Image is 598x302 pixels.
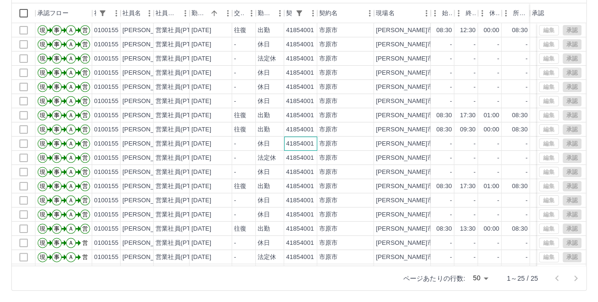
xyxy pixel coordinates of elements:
div: - [450,210,452,219]
div: 0100155 [94,54,119,63]
div: 契約名 [317,3,374,23]
div: [PERSON_NAME] [122,83,174,92]
div: 01:00 [484,182,499,191]
div: [DATE] [191,125,211,134]
div: - [474,83,476,92]
div: 営業社員(PT契約) [156,182,205,191]
text: 営 [82,197,88,204]
text: 事 [54,112,60,119]
text: 営 [82,84,88,90]
div: 社員番号 [92,3,121,23]
text: 現 [40,84,45,90]
div: - [234,196,236,205]
button: メニュー [221,6,235,20]
div: 41854001 [286,40,314,49]
div: 市原市 [319,26,338,35]
div: 社員区分 [154,3,190,23]
text: Ａ [68,69,74,76]
div: 41854001 [286,182,314,191]
div: - [474,54,476,63]
div: - [497,69,499,78]
div: 市原市 [319,154,338,163]
div: 交通費 [232,3,256,23]
div: 承認フロー [35,3,92,23]
div: - [526,139,528,148]
div: - [526,97,528,106]
div: 01:00 [484,111,499,120]
div: 営業社員(PT契約) [156,54,205,63]
div: [PERSON_NAME]市役所内 おやこでスペース [376,69,508,78]
div: 00:00 [484,26,499,35]
div: 08:30 [436,125,452,134]
div: 0100155 [94,239,119,248]
div: [PERSON_NAME]市役所内 おやこでスペース [376,83,508,92]
div: 17:30 [460,182,476,191]
div: 休日 [258,83,270,92]
div: 出勤 [258,125,270,134]
button: メニュー [244,6,259,20]
div: [PERSON_NAME] [122,168,174,177]
div: 現場名 [374,3,431,23]
div: 営業社員(PT契約) [156,168,205,177]
text: 現 [40,169,45,175]
div: [PERSON_NAME] [122,40,174,49]
div: 往復 [234,111,246,120]
text: 事 [54,84,60,90]
text: Ａ [68,55,74,62]
div: - [474,40,476,49]
div: 交通費 [234,3,244,23]
div: - [474,154,476,163]
div: - [450,154,452,163]
div: 社員名 [122,3,141,23]
div: 市原市 [319,125,338,134]
div: 0100155 [94,26,119,35]
div: [PERSON_NAME]市役所内 おやこでスペース [376,154,508,163]
div: [DATE] [191,154,211,163]
text: Ａ [68,84,74,90]
div: - [526,40,528,49]
div: [PERSON_NAME] [122,182,174,191]
div: 勤務日 [191,3,208,23]
div: 終業 [454,3,478,23]
div: 41854001 [286,168,314,177]
button: メニュー [273,6,287,20]
text: 現 [40,98,45,104]
text: 事 [54,69,60,76]
div: 41854001 [286,26,314,35]
div: [DATE] [191,26,211,35]
text: 営 [82,225,88,232]
div: [PERSON_NAME] [122,210,174,219]
text: 事 [54,155,60,161]
text: Ａ [68,41,74,48]
text: 事 [54,140,60,147]
div: [PERSON_NAME]市役所内 おやこでスペース [376,139,508,148]
div: 41854001 [286,83,314,92]
div: - [450,83,452,92]
text: 営 [82,98,88,104]
div: - [234,54,236,63]
text: 事 [54,169,60,175]
div: [PERSON_NAME]市役所内 おやこでスペース [376,182,508,191]
div: 市原市 [319,97,338,106]
div: - [497,139,499,148]
div: 0100155 [94,40,119,49]
button: メニュー [419,6,433,20]
text: 現 [40,69,45,76]
div: - [474,69,476,78]
div: 始業 [442,3,452,23]
div: 勤務日 [190,3,232,23]
div: 08:30 [512,111,528,120]
text: 事 [54,41,60,48]
button: メニュー [142,6,156,20]
text: Ａ [68,169,74,175]
div: 13:30 [460,224,476,233]
div: 0100155 [94,69,119,78]
div: 往復 [234,125,246,134]
div: - [526,210,528,219]
div: - [474,139,476,148]
text: Ａ [68,140,74,147]
div: 41854001 [286,69,314,78]
div: [PERSON_NAME] [122,97,174,106]
div: - [450,196,452,205]
text: 現 [40,225,45,232]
